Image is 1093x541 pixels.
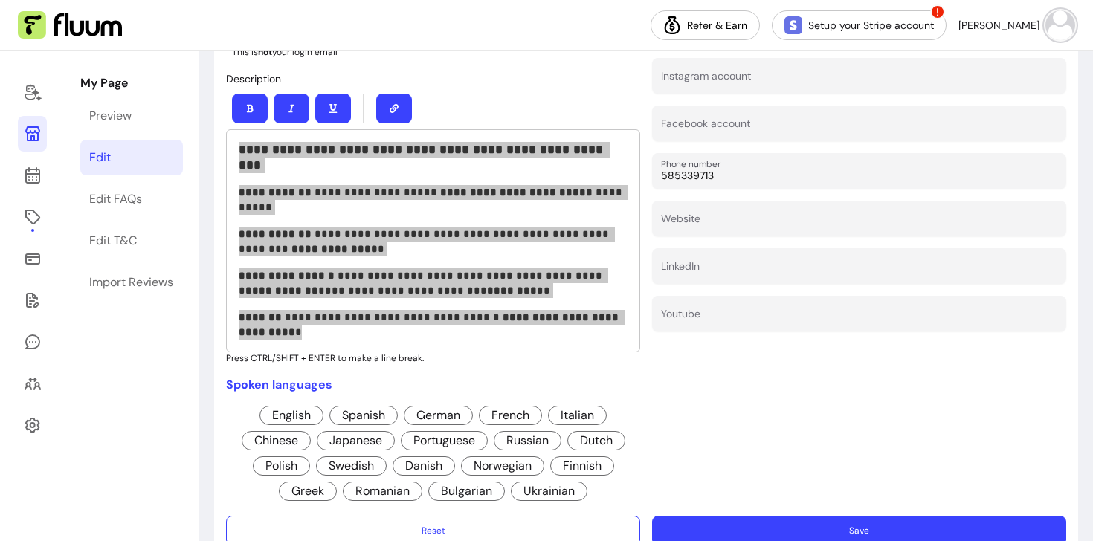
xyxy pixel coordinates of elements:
[258,46,272,58] b: not
[89,232,137,250] div: Edit T&C
[18,74,47,110] a: Home
[958,10,1075,40] button: avatar[PERSON_NAME]
[226,72,281,85] span: Description
[784,16,802,34] img: Stripe Icon
[80,181,183,217] a: Edit FAQs
[461,456,544,476] span: Norwegian
[428,482,505,501] span: Bulgarian
[18,11,122,39] img: Fluum Logo
[259,406,323,425] span: English
[1045,10,1075,40] img: avatar
[329,406,398,425] span: Spanish
[18,324,47,360] a: My Messages
[772,10,947,40] a: Setup your Stripe account
[80,98,183,134] a: Preview
[80,140,183,175] a: Edit
[226,376,640,394] p: Spoken languages
[279,482,337,501] span: Greek
[226,352,640,364] p: Press CTRL/SHIFT + ENTER to make a line break.
[567,431,625,450] span: Dutch
[80,74,183,92] p: My Page
[930,4,945,19] span: !
[548,406,607,425] span: Italian
[661,158,726,170] label: Phone number
[494,431,561,450] span: Russian
[511,482,587,501] span: Ukrainian
[89,149,111,166] div: Edit
[89,190,142,208] div: Edit FAQs
[89,107,132,125] div: Preview
[18,282,47,318] a: Forms
[80,223,183,259] a: Edit T&C
[18,116,47,152] a: My Page
[18,158,47,193] a: Calendar
[404,406,473,425] span: German
[18,407,47,443] a: Settings
[661,73,1057,88] input: Instagram account
[958,18,1039,33] span: [PERSON_NAME]
[651,10,760,40] a: Refer & Earn
[479,406,542,425] span: French
[80,265,183,300] a: Import Reviews
[401,431,488,450] span: Portuguese
[317,431,395,450] span: Japanese
[393,456,455,476] span: Danish
[253,456,310,476] span: Polish
[18,241,47,276] a: Sales
[18,366,47,401] a: Clients
[661,216,1057,230] input: Website
[89,273,173,291] div: Import Reviews
[242,431,311,450] span: Chinese
[661,120,1057,135] input: Facebook account
[661,168,1057,183] input: Phone number
[550,456,614,476] span: Finnish
[661,311,1057,325] input: Youtube
[343,482,422,501] span: Romanian
[232,46,640,58] p: This is your login email
[18,199,47,235] a: Offerings
[661,263,1057,278] input: LinkedIn
[316,456,387,476] span: Swedish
